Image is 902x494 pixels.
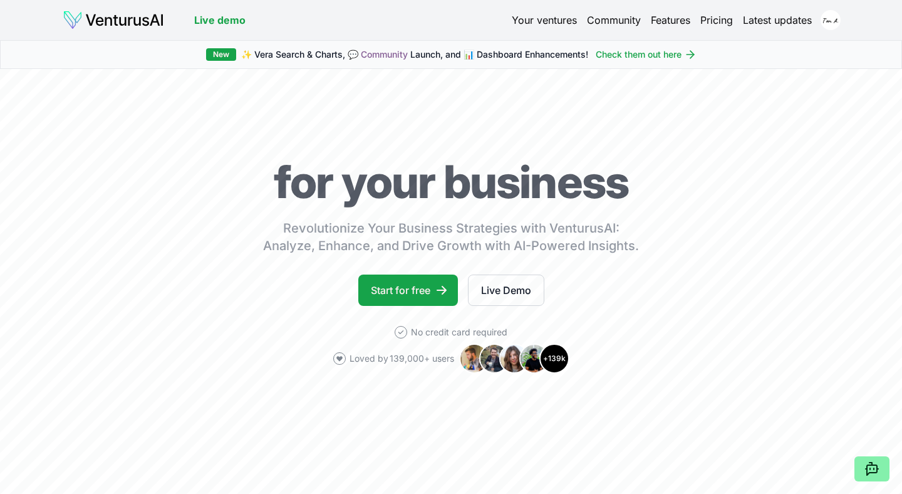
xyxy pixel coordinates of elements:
[587,13,641,28] a: Community
[499,344,529,374] img: Avatar 3
[361,49,408,60] a: Community
[206,48,236,61] div: New
[512,13,577,28] a: Your ventures
[459,344,489,374] img: Avatar 1
[651,13,690,28] a: Features
[743,13,812,28] a: Latest updates
[358,275,458,306] a: Start for free
[479,344,509,374] img: Avatar 2
[700,13,733,28] a: Pricing
[194,13,246,28] a: Live demo
[241,48,588,61] span: ✨ Vera Search & Charts, 💬 Launch, and 📊 Dashboard Enhancements!
[468,275,544,306] a: Live Demo
[821,10,841,30] img: ACg8ocKD4WsGIWNLJCL_xQ43FPk2toAIGHMksKsYzHV2Swi-nqLgSjeN=s96-c
[519,344,549,374] img: Avatar 4
[63,10,164,30] img: logo
[596,48,697,61] a: Check them out here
